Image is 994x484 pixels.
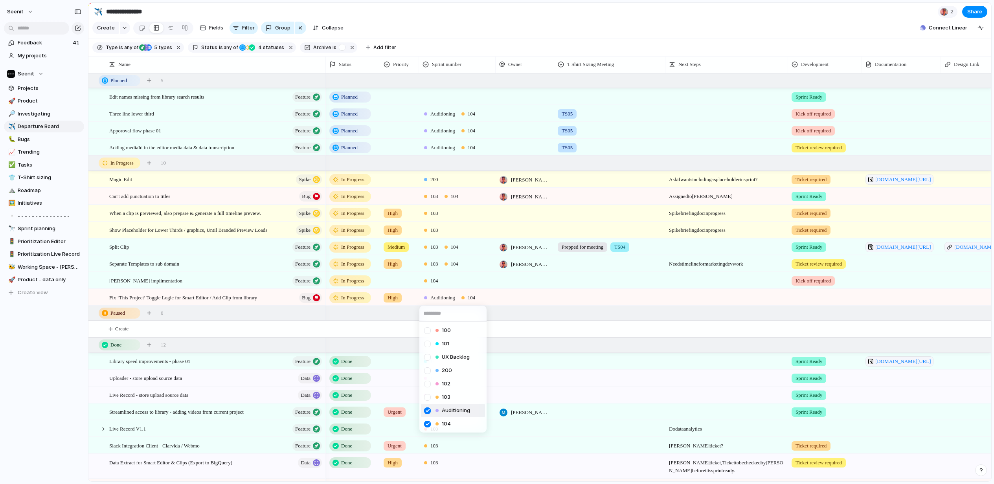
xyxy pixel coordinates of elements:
[442,407,470,414] span: Auditioning
[442,393,450,401] span: 103
[442,380,450,388] span: 102
[442,353,470,361] span: UX Backlog
[442,420,451,428] span: 104
[442,367,452,374] span: 200
[442,326,451,334] span: 100
[442,340,449,348] span: 101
